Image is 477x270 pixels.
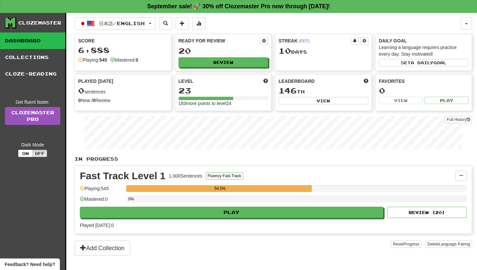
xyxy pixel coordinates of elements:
[80,207,383,218] button: Play
[75,241,130,256] button: Add Collection
[379,37,469,44] div: Daily Goal
[179,57,268,67] button: Review
[379,59,469,66] button: Seta dailygoal
[179,100,268,107] div: 183 more points to level 24
[299,39,309,43] a: (PDT)
[179,47,268,55] div: 20
[379,97,423,104] button: View
[80,185,123,196] div: Playing: 545
[379,44,469,57] div: Learning a language requires practice every day. Stay motivated!
[18,20,61,26] div: Clozemaster
[80,223,114,228] span: Played [DATE]: 0
[192,17,205,30] button: More stats
[18,150,33,157] button: On
[176,17,189,30] button: Add sentence to collection
[424,97,468,104] button: Play
[110,57,138,63] div: Mastered:
[99,57,107,63] strong: 545
[179,78,193,84] span: Level
[80,196,123,207] div: Mastered: 0
[263,78,268,84] span: Score more points to level up
[379,78,469,84] div: Favorites
[78,98,81,103] strong: 0
[279,97,368,104] button: View
[75,17,156,30] button: 日本語/English
[78,57,107,63] div: Playing:
[279,37,351,44] div: Streak
[169,173,202,179] div: 1,000 Sentences
[387,207,467,218] button: Review (20)
[5,261,55,268] span: Open feedback widget
[78,46,168,54] div: 6,888
[206,172,243,180] button: Fluency Fast Track
[179,37,260,44] div: Ready for Review
[80,171,166,181] div: Fast Track Level 1
[78,78,113,84] span: Played [DATE]
[439,242,470,246] span: Language Pairing
[147,3,330,10] strong: September sale! 🚀 30% off Clozemaster Pro now through [DATE]!
[5,107,60,125] a: ClozemasterPro
[279,46,291,55] span: 10
[128,185,312,192] div: 54.5%
[78,37,168,44] div: Score
[99,21,145,26] span: 日本語 / English
[135,57,138,63] strong: 0
[93,98,95,103] strong: 0
[445,116,472,123] button: Full History
[391,241,421,248] button: ResetProgress
[379,86,469,95] div: 0
[279,78,315,84] span: Leaderboard
[279,86,368,95] div: th
[179,86,268,95] div: 23
[5,141,60,148] div: Dark Mode
[411,60,433,65] span: a daily
[279,47,368,55] div: Day s
[5,99,60,105] div: Get fluent faster.
[78,97,168,104] div: New / Review
[279,86,297,95] span: 146
[425,241,472,248] button: DeleteLanguage Pairing
[403,242,419,246] span: Progress
[32,150,47,157] button: Off
[75,156,472,162] p: In Progress
[78,86,84,95] span: 0
[159,17,172,30] button: Search sentences
[364,78,368,84] span: This week in points, UTC
[78,86,168,95] div: sentences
